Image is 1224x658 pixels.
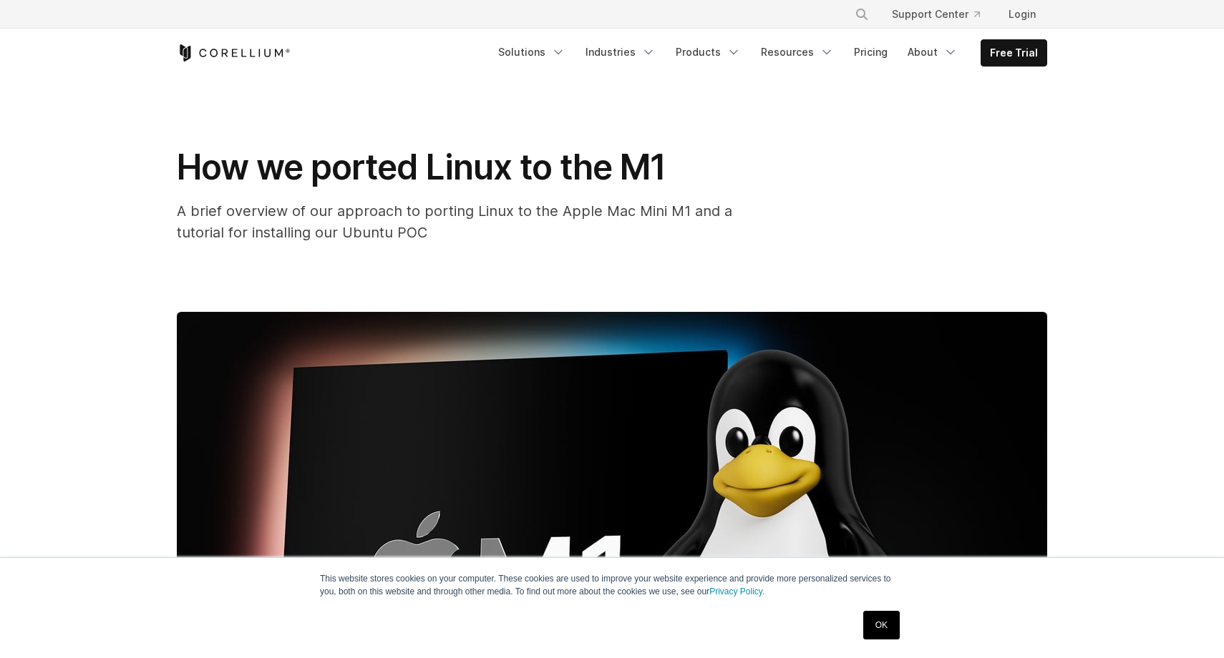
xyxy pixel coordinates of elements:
[899,39,966,65] a: About
[997,1,1047,27] a: Login
[320,572,904,598] p: This website stores cookies on your computer. These cookies are used to improve your website expe...
[845,39,896,65] a: Pricing
[752,39,842,65] a: Resources
[667,39,749,65] a: Products
[837,1,1047,27] div: Navigation Menu
[490,39,1047,67] div: Navigation Menu
[981,40,1046,66] a: Free Trial
[880,1,991,27] a: Support Center
[490,39,574,65] a: Solutions
[177,146,666,188] span: How we ported Linux to the M1
[863,611,900,639] a: OK
[709,586,764,596] a: Privacy Policy.
[577,39,664,65] a: Industries
[177,44,291,62] a: Corellium Home
[177,202,732,241] span: A brief overview of our approach to porting Linux to the Apple Mac Mini M1 and a tutorial for ins...
[849,1,875,27] button: Search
